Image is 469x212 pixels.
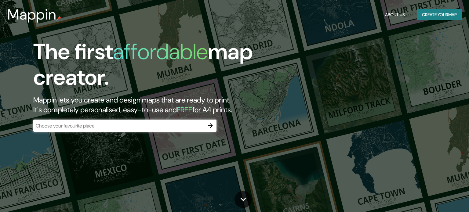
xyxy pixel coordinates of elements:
h1: affordable [113,38,208,66]
button: Create yourmap [417,9,462,20]
img: mappin-pin [56,16,61,21]
h1: The first map creator. [33,39,268,95]
h2: Mappin lets you create and design maps that are ready to print. It's completely personalised, eas... [33,95,268,115]
button: About Us [383,9,407,20]
iframe: Help widget launcher [415,188,462,205]
h5: FREE [177,105,192,114]
input: Choose your favourite place [33,122,204,129]
h3: Mappin [7,6,56,23]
